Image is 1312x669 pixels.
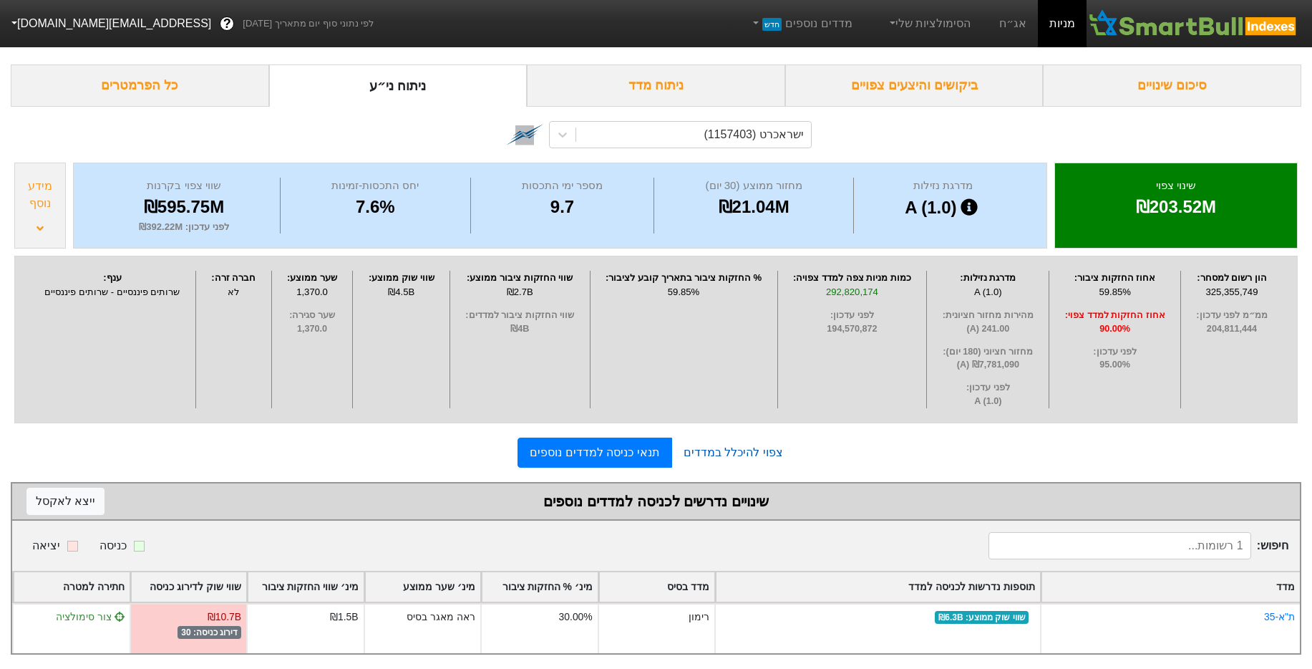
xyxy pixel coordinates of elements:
[284,194,467,220] div: 7.6%
[517,438,671,468] a: תנאי כניסה למדדים נוספים
[935,611,1029,624] span: שווי שוק ממוצע : ₪6.3B
[243,16,374,31] span: לפי נתוני סוף יום מתאריך [DATE]
[276,309,349,322] span: שער סגירה :
[1185,309,1279,322] span: ממ״מ לפני עדכון :
[482,572,598,602] div: Toggle SortBy
[454,285,586,299] div: ₪2.7B
[930,309,1045,322] span: מהירות מחזור חציונית :
[857,178,1029,194] div: מדרגת נזילות
[1053,358,1177,372] span: 95.00%
[26,488,105,515] button: ייצא לאקסל
[930,285,1045,299] div: A (1.0)
[92,220,276,234] div: לפני עדכון : ₪392.22M
[19,178,62,212] div: מידע נוסף
[988,532,1251,559] input: 1 רשומות...
[782,309,923,322] span: לפני עדכון :
[930,358,1045,372] span: ₪7,781,090 (A)
[33,271,192,285] div: ענף :
[559,610,593,625] div: 30.00%
[178,626,241,639] span: דירוג כניסה: 30
[276,322,349,336] span: 1,370.0
[930,322,1045,336] span: 241.00 (A)
[454,309,586,322] span: שווי החזקות ציבור למדדים :
[1053,271,1177,285] div: אחוז החזקות ציבור :
[1043,64,1301,107] div: סיכום שינויים
[785,64,1044,107] div: ביקושים והיצעים צפויים
[598,603,715,653] div: רימון
[1264,611,1295,622] a: ת"א-35
[1073,194,1279,220] div: ₪203.52M
[14,572,130,602] div: Toggle SortBy
[594,271,774,285] div: % החזקות ציבור בתאריך קובע לציבור :
[988,532,1288,559] span: חיפוש :
[276,271,349,285] div: שער ממוצע :
[716,572,1039,602] div: Toggle SortBy
[223,14,231,34] span: ?
[1053,309,1177,322] span: אחוז החזקות למדד צפוי :
[782,322,923,336] span: 194,570,872
[930,271,1045,285] div: מדרגת נזילות :
[33,285,192,299] div: שרותים פיננסיים - שרותים פיננסיים
[857,194,1029,221] div: A (1.0)
[1053,345,1177,359] span: לפני עדכון :
[365,572,481,602] div: Toggle SortBy
[704,126,803,143] div: ישראכרט (1157403)
[599,572,715,602] div: Toggle SortBy
[1087,9,1301,38] img: SmartBull
[248,572,364,602] div: Toggle SortBy
[356,285,445,299] div: ₪4.5B
[32,537,60,554] div: יציאה
[284,178,467,194] div: יחס התכסות-זמינות
[131,572,247,602] div: Toggle SortBy
[881,9,977,38] a: הסימולציות שלי
[330,610,359,625] div: ₪1.5B
[56,611,125,622] span: צור סימולציה
[92,194,276,220] div: ₪595.75M
[1053,322,1177,336] span: 90.00%
[658,178,850,194] div: מחזור ממוצע (30 יום)
[356,271,445,285] div: שווי שוק ממוצע :
[527,64,785,107] div: ניתוח מדד
[276,285,349,299] div: 1,370.0
[930,381,1045,395] span: לפני עדכון :
[269,64,528,107] div: ניתוח ני״ע
[506,116,543,153] img: tase link
[454,271,586,285] div: שווי החזקות ציבור ממוצע :
[99,537,127,554] div: כניסה
[1185,322,1279,336] span: 204,811,444
[11,64,269,107] div: כל הפרמטרים
[782,271,923,285] div: כמות מניות צפה למדד צפויה :
[1041,572,1300,602] div: Toggle SortBy
[200,285,268,299] div: לא
[1185,285,1279,299] div: 325,355,749
[1185,271,1279,285] div: הון רשום למסחר :
[744,9,858,38] a: מדדים נוספיםחדש
[930,395,1045,408] span: A (1.0)
[782,285,923,299] div: 292,820,174
[762,18,782,31] span: חדש
[200,271,268,285] div: חברה זרה :
[930,345,1045,359] span: מחזור חציוני (180 יום) :
[475,194,651,220] div: 9.7
[26,491,1286,512] div: שינויים נדרשים לכניסה למדדים נוספים
[407,610,475,625] div: ראה מאגר בסיס
[454,322,586,336] span: ₪4B
[658,194,850,220] div: ₪21.04M
[475,178,651,194] div: מספר ימי התכסות
[92,178,276,194] div: שווי צפוי בקרנות
[1073,178,1279,194] div: שינוי צפוי
[594,285,774,299] div: 59.85%
[672,438,795,467] a: צפוי להיכלל במדדים
[1053,285,1177,299] div: 59.85%
[208,610,241,625] div: ₪10.7B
